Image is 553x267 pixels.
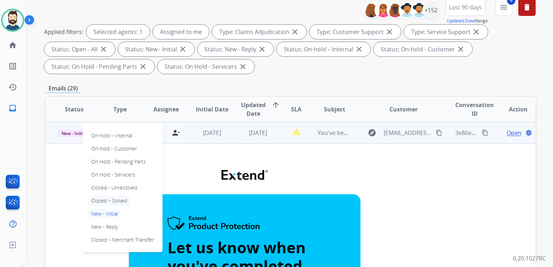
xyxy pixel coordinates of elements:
span: Last 90 days [449,6,482,9]
div: Status: On Hold - Servicers [157,59,254,74]
span: New - Initial [57,130,91,137]
span: Subject [324,105,345,114]
img: avatar [3,10,23,30]
mat-icon: inbox [8,104,17,113]
mat-icon: close [456,45,465,54]
button: Updated Date [447,18,475,24]
mat-icon: close [355,45,363,54]
mat-icon: content_copy [482,130,488,136]
img: Extend Logo [221,170,268,180]
mat-icon: close [238,62,247,71]
span: [EMAIL_ADDRESS][DOMAIN_NAME] [384,128,432,137]
span: [DATE] [249,129,267,137]
span: Updated Date [241,101,266,118]
mat-icon: language [525,130,532,136]
th: Action [490,97,536,122]
p: Closed – Merchant Transfer [88,235,157,245]
p: Emails (29) [46,84,81,93]
mat-icon: close [385,27,394,36]
mat-icon: arrow_upward [271,101,280,109]
p: 0.20.1027RC [513,254,546,263]
mat-icon: menu [499,3,508,12]
div: Status: On-hold – Internal [276,42,371,56]
mat-icon: close [99,45,108,54]
mat-icon: content_copy [436,130,442,136]
span: You've been assigned a new service order: 35fcabfe-3a40-48a7-ae62-bc0f77a39f59 [317,129,540,137]
mat-icon: close [258,45,266,54]
span: Status [65,105,84,114]
mat-icon: close [178,45,187,54]
div: Status: New - Reply [197,42,274,56]
div: Assigned to me [153,25,209,39]
mat-icon: close [291,27,299,36]
span: Customer [389,105,418,114]
span: [DATE] [203,129,221,137]
p: New - Reply [88,222,121,232]
span: Assignee [153,105,179,114]
div: Type: Service Support [404,25,488,39]
mat-icon: history [8,83,17,92]
span: Range [447,18,488,24]
span: Conversation ID [455,101,494,118]
div: Type: Customer Support [309,25,401,39]
img: Extend Product Protection [168,216,260,231]
span: Initial Date [196,105,228,114]
p: New - Initial [88,209,121,219]
span: Open [507,128,522,137]
mat-icon: home [8,41,17,50]
mat-icon: delete [523,3,531,12]
div: Status: On Hold - Pending Parts [44,59,155,74]
mat-icon: close [472,27,481,36]
p: On-hold – Internal [88,131,135,141]
p: On-hold - Customer [88,144,140,154]
div: Status: New - Initial [118,42,194,56]
p: On Hold - Pending Parts [88,157,149,167]
p: On Hold - Servicers [88,170,138,180]
div: Type: Claims Adjudication [212,25,307,39]
div: +152 [422,1,440,19]
p: Applied filters: [44,27,83,36]
p: Closed - Unresolved [88,183,140,193]
div: Status: Open - All [44,42,115,56]
div: Selected agents: 1 [86,25,150,39]
span: SLA [291,105,301,114]
span: Type [113,105,127,114]
div: Status: On-hold - Customer [373,42,472,56]
mat-icon: explore [368,128,376,137]
mat-icon: person_remove [172,128,180,137]
p: Closed – Solved [88,196,130,206]
mat-icon: report_problem [292,127,301,136]
mat-icon: close [139,62,147,71]
mat-icon: list_alt [8,62,17,71]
